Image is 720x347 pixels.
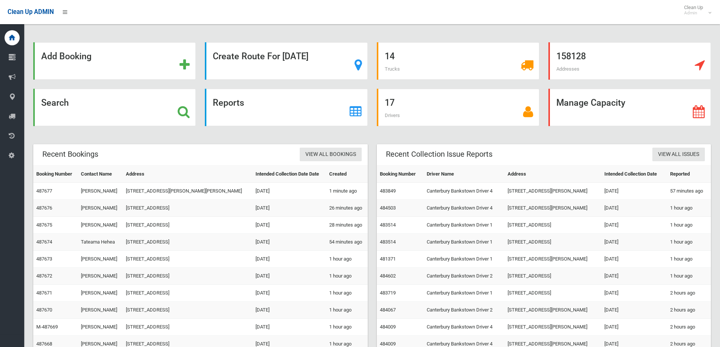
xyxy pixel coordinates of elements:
[78,251,123,268] td: [PERSON_NAME]
[123,166,252,183] th: Address
[548,89,711,126] a: Manage Capacity
[78,234,123,251] td: Tateama Hehea
[300,148,362,162] a: View All Bookings
[505,183,601,200] td: [STREET_ADDRESS][PERSON_NAME]
[652,148,705,162] a: View All Issues
[36,290,52,296] a: 487671
[326,166,367,183] th: Created
[601,251,667,268] td: [DATE]
[556,97,625,108] strong: Manage Capacity
[123,268,252,285] td: [STREET_ADDRESS]
[385,113,400,118] span: Drivers
[380,341,396,347] a: 484009
[601,166,667,183] th: Intended Collection Date
[380,205,396,211] a: 484503
[505,166,601,183] th: Address
[36,205,52,211] a: 487676
[326,302,367,319] td: 1 hour ago
[424,166,505,183] th: Driver Name
[123,200,252,217] td: [STREET_ADDRESS]
[684,10,703,16] small: Admin
[505,217,601,234] td: [STREET_ADDRESS]
[424,302,505,319] td: Canterbury Bankstown Driver 2
[556,66,579,72] span: Addresses
[33,42,196,80] a: Add Booking
[36,324,58,330] a: M-487669
[252,319,326,336] td: [DATE]
[601,234,667,251] td: [DATE]
[424,268,505,285] td: Canterbury Bankstown Driver 2
[667,285,711,302] td: 2 hours ago
[601,268,667,285] td: [DATE]
[385,66,400,72] span: Trucks
[252,166,326,183] th: Intended Collection Date Date
[78,217,123,234] td: [PERSON_NAME]
[78,285,123,302] td: [PERSON_NAME]
[326,234,367,251] td: 54 minutes ago
[424,183,505,200] td: Canterbury Bankstown Driver 4
[380,324,396,330] a: 484009
[78,319,123,336] td: [PERSON_NAME]
[41,51,91,62] strong: Add Booking
[326,285,367,302] td: 1 hour ago
[8,8,54,15] span: Clean Up ADMIN
[36,341,52,347] a: 487668
[326,319,367,336] td: 1 hour ago
[36,256,52,262] a: 487673
[505,319,601,336] td: [STREET_ADDRESS][PERSON_NAME]
[78,200,123,217] td: [PERSON_NAME]
[424,319,505,336] td: Canterbury Bankstown Driver 4
[78,302,123,319] td: [PERSON_NAME]
[385,51,395,62] strong: 14
[252,200,326,217] td: [DATE]
[680,5,711,16] span: Clean Up
[380,239,396,245] a: 483514
[424,251,505,268] td: Canterbury Bankstown Driver 1
[78,268,123,285] td: [PERSON_NAME]
[667,166,711,183] th: Reported
[601,319,667,336] td: [DATE]
[123,302,252,319] td: [STREET_ADDRESS]
[380,188,396,194] a: 483849
[123,251,252,268] td: [STREET_ADDRESS]
[505,234,601,251] td: [STREET_ADDRESS]
[205,42,367,80] a: Create Route For [DATE]
[380,222,396,228] a: 483514
[252,234,326,251] td: [DATE]
[556,51,586,62] strong: 158128
[667,302,711,319] td: 2 hours ago
[41,97,69,108] strong: Search
[36,307,52,313] a: 487670
[667,251,711,268] td: 1 hour ago
[548,42,711,80] a: 158128 Addresses
[601,285,667,302] td: [DATE]
[667,183,711,200] td: 57 minutes ago
[252,183,326,200] td: [DATE]
[326,217,367,234] td: 28 minutes ago
[252,302,326,319] td: [DATE]
[505,251,601,268] td: [STREET_ADDRESS][PERSON_NAME]
[601,302,667,319] td: [DATE]
[326,200,367,217] td: 26 minutes ago
[505,302,601,319] td: [STREET_ADDRESS][PERSON_NAME]
[33,89,196,126] a: Search
[78,183,123,200] td: [PERSON_NAME]
[505,268,601,285] td: [STREET_ADDRESS]
[667,200,711,217] td: 1 hour ago
[213,51,308,62] strong: Create Route For [DATE]
[123,234,252,251] td: [STREET_ADDRESS]
[33,147,107,162] header: Recent Bookings
[424,234,505,251] td: Canterbury Bankstown Driver 1
[424,200,505,217] td: Canterbury Bankstown Driver 4
[36,239,52,245] a: 487674
[123,183,252,200] td: [STREET_ADDRESS][PERSON_NAME][PERSON_NAME]
[667,217,711,234] td: 1 hour ago
[505,200,601,217] td: [STREET_ADDRESS][PERSON_NAME]
[667,268,711,285] td: 1 hour ago
[667,319,711,336] td: 2 hours ago
[252,268,326,285] td: [DATE]
[380,256,396,262] a: 481371
[380,290,396,296] a: 483719
[326,268,367,285] td: 1 hour ago
[377,89,539,126] a: 17 Drivers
